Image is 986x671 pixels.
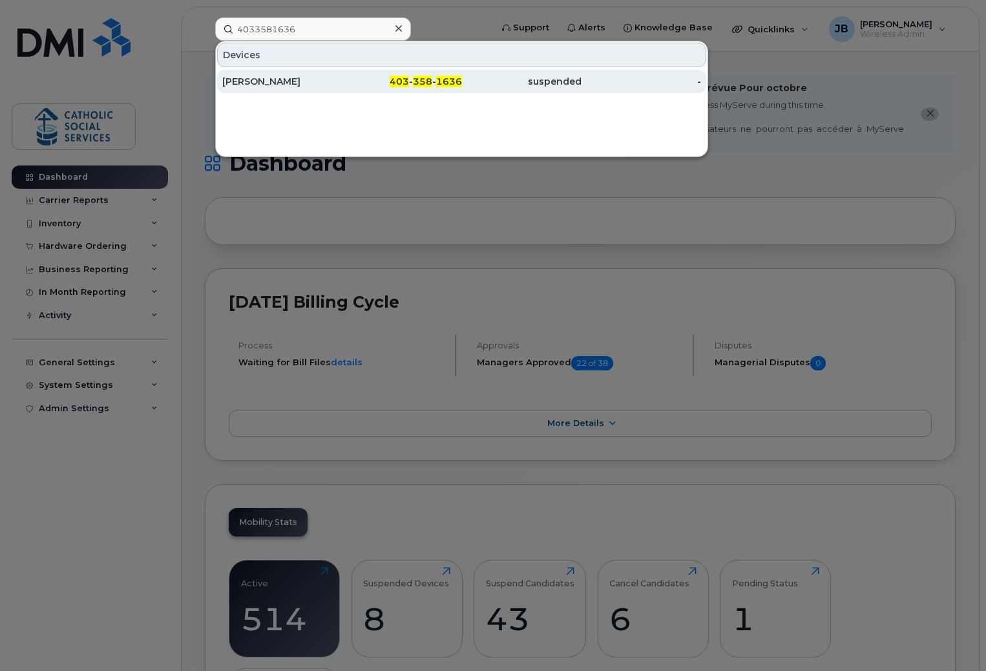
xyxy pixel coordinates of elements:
[217,43,706,67] div: Devices
[217,70,706,93] a: [PERSON_NAME]403-358-1636suspended-
[462,75,582,88] div: suspended
[413,76,432,87] span: 358
[436,76,462,87] span: 1636
[930,615,976,661] iframe: Messenger Launcher
[222,75,342,88] div: [PERSON_NAME]
[342,75,461,88] div: - -
[390,76,409,87] span: 403
[582,75,701,88] div: -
